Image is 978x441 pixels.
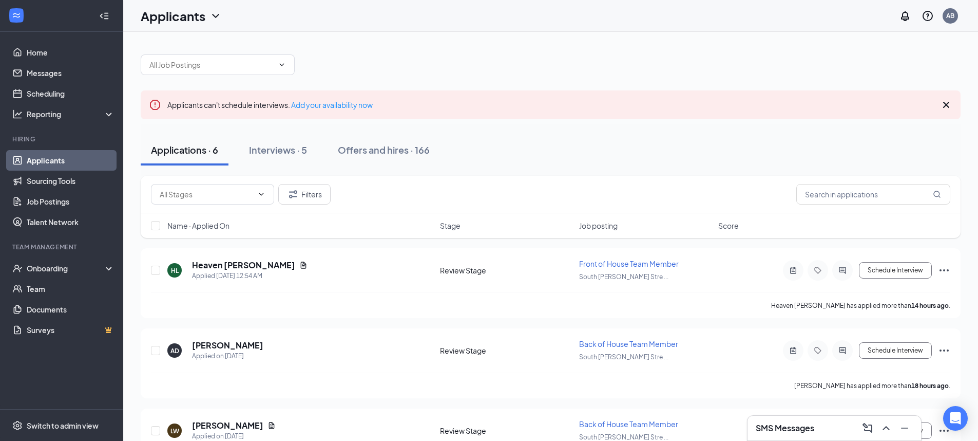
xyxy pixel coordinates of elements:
svg: ChevronDown [278,61,286,69]
svg: Ellipses [938,425,950,437]
button: Schedule Interview [859,262,932,279]
div: LW [170,427,179,435]
svg: ActiveNote [787,266,799,274]
svg: Collapse [99,11,109,21]
h5: [PERSON_NAME] [192,420,263,431]
svg: WorkstreamLogo [11,10,22,21]
b: 14 hours ago [911,302,949,309]
svg: Tag [812,346,824,355]
div: Offers and hires · 166 [338,143,430,156]
a: Documents [27,299,114,320]
svg: Error [149,99,161,111]
span: Front of House Team Member [579,259,679,268]
svg: Document [299,261,308,269]
h5: Heaven [PERSON_NAME] [192,260,295,271]
div: Hiring [12,135,112,143]
div: Applied on [DATE] [192,351,263,361]
div: Reporting [27,109,115,119]
div: Applications · 6 [151,143,218,156]
a: Sourcing Tools [27,171,114,191]
svg: Filter [287,188,299,200]
svg: Ellipses [938,344,950,357]
input: All Job Postings [149,59,274,70]
a: Add your availability now [291,100,373,109]
a: SurveysCrown [27,320,114,340]
svg: QuestionInfo [922,10,934,22]
b: 18 hours ago [911,382,949,390]
div: AD [170,346,179,355]
p: [PERSON_NAME] has applied more than . [794,381,950,390]
span: Applicants can't schedule interviews. [167,100,373,109]
button: Filter Filters [278,184,331,205]
span: Job posting [579,220,618,231]
a: Job Postings [27,191,114,212]
a: Applicants [27,150,114,171]
a: Team [27,279,114,299]
input: All Stages [160,189,253,200]
h3: SMS Messages [756,422,814,434]
button: ChevronUp [878,420,894,436]
svg: Cross [940,99,952,111]
h1: Applicants [141,7,205,25]
svg: ChevronUp [880,422,892,434]
div: Onboarding [27,263,106,273]
button: Schedule Interview [859,342,932,359]
span: Score [718,220,739,231]
div: Interviews · 5 [249,143,307,156]
span: South [PERSON_NAME] Stre ... [579,353,668,361]
a: Scheduling [27,83,114,104]
div: Team Management [12,243,112,251]
svg: ComposeMessage [861,422,874,434]
button: ComposeMessage [859,420,876,436]
span: Back of House Team Member [579,419,678,429]
svg: ChevronDown [257,190,265,198]
a: Home [27,42,114,63]
div: Open Intercom Messenger [943,406,968,431]
div: Review Stage [440,345,573,356]
svg: UserCheck [12,263,23,273]
svg: Tag [812,266,824,274]
svg: Ellipses [938,264,950,277]
span: Name · Applied On [167,220,229,231]
svg: MagnifyingGlass [933,190,941,198]
div: Switch to admin view [27,420,99,431]
svg: Analysis [12,109,23,119]
span: South [PERSON_NAME] Stre ... [579,433,668,441]
span: Back of House Team Member [579,339,678,348]
svg: ActiveNote [787,346,799,355]
svg: ActiveChat [836,346,849,355]
span: South [PERSON_NAME] Stre ... [579,273,668,281]
input: Search in applications [796,184,950,205]
svg: ChevronDown [209,10,222,22]
h5: [PERSON_NAME] [192,340,263,351]
svg: ActiveChat [836,266,849,274]
p: Heaven [PERSON_NAME] has applied more than . [771,301,950,310]
svg: Minimize [898,422,911,434]
svg: Settings [12,420,23,431]
span: Stage [440,220,461,231]
svg: Notifications [899,10,911,22]
button: Minimize [896,420,913,436]
div: Review Stage [440,265,573,275]
div: HL [171,266,179,275]
div: Applied [DATE] 12:54 AM [192,271,308,281]
a: Talent Network [27,212,114,232]
svg: Document [267,421,276,430]
a: Messages [27,63,114,83]
div: AB [946,11,954,20]
div: Review Stage [440,426,573,436]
